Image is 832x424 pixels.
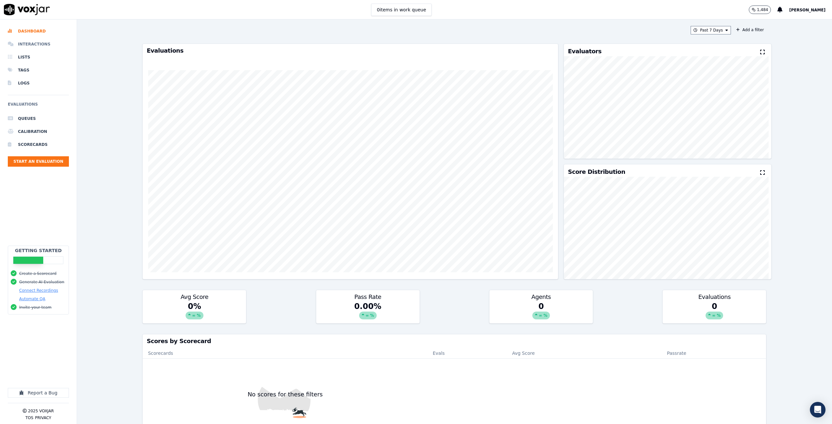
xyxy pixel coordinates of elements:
a: Lists [8,51,69,64]
a: Scorecards [8,138,69,151]
a: Calibration [8,125,69,138]
button: 0items in work queue [371,4,432,16]
div: 0 [489,301,593,323]
h3: Agents [493,294,589,300]
h3: Evaluations [667,294,762,300]
button: Start an Evaluation [8,156,69,167]
a: Logs [8,77,69,90]
h3: Scores by Scorecard [147,338,762,344]
h2: Getting Started [15,247,62,254]
div: ∞ % [359,312,377,319]
button: 1,484 [749,6,777,14]
th: Avg Score [507,348,624,358]
div: ∞ % [532,312,550,319]
span: [PERSON_NAME] [789,8,825,12]
a: Tags [8,64,69,77]
button: TOS [25,415,33,420]
th: Scorecards [143,348,427,358]
a: Interactions [8,38,69,51]
h3: Pass Rate [320,294,416,300]
h3: Evaluators [568,48,601,54]
div: ∞ % [186,312,203,319]
h6: Evaluations [8,100,69,112]
button: Add a filter [734,26,766,34]
div: 0.00 % [316,301,420,323]
div: 0 % [143,301,246,323]
button: Automate QA [19,296,45,302]
button: Connect Recordings [19,288,58,293]
div: ∞ % [706,312,723,319]
a: Queues [8,112,69,125]
a: Dashboard [8,25,69,38]
p: 2025 Voxjar [28,408,54,414]
button: Past 7 Days [691,26,731,34]
h3: Evaluations [147,48,554,54]
img: voxjar logo [4,4,50,15]
th: Evals [427,348,507,358]
button: Generate AI Evaluation [19,279,64,285]
th: Passrate [624,348,729,358]
button: Report a Bug [8,388,69,398]
button: 1,484 [749,6,771,14]
button: Privacy [35,415,51,420]
button: Invite your team [19,305,51,310]
div: Open Intercom Messenger [810,402,825,418]
div: 0 [663,301,766,323]
button: Create a Scorecard [19,271,57,276]
h3: Avg Score [147,294,242,300]
button: [PERSON_NAME] [789,6,832,14]
p: 1,484 [757,7,768,12]
h3: Score Distribution [568,169,625,175]
p: No scores for these filters [245,390,325,399]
